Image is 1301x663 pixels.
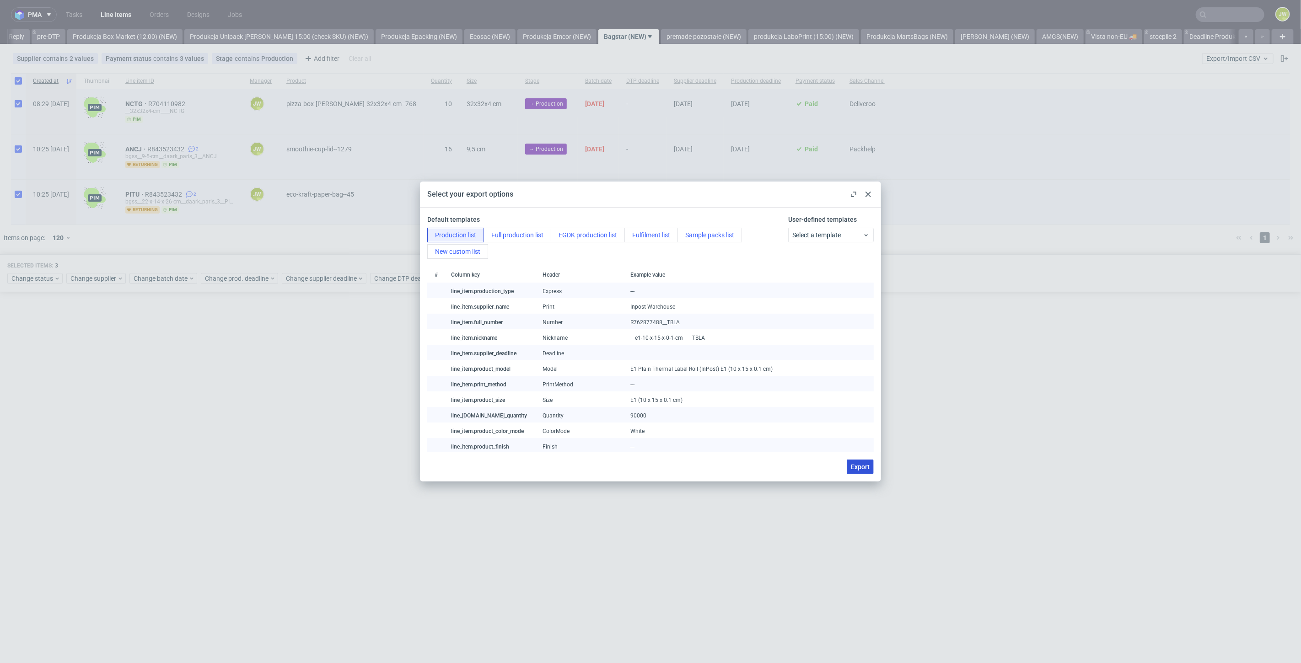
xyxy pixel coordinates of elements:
span: Express [543,288,562,294]
span: Column key [451,272,480,278]
span: Example value [630,272,665,278]
span: line_item.production_type [451,288,514,294]
button: New custom list [427,244,488,259]
span: # [435,272,438,278]
span: --- [630,288,634,294]
span: Header [543,272,560,278]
